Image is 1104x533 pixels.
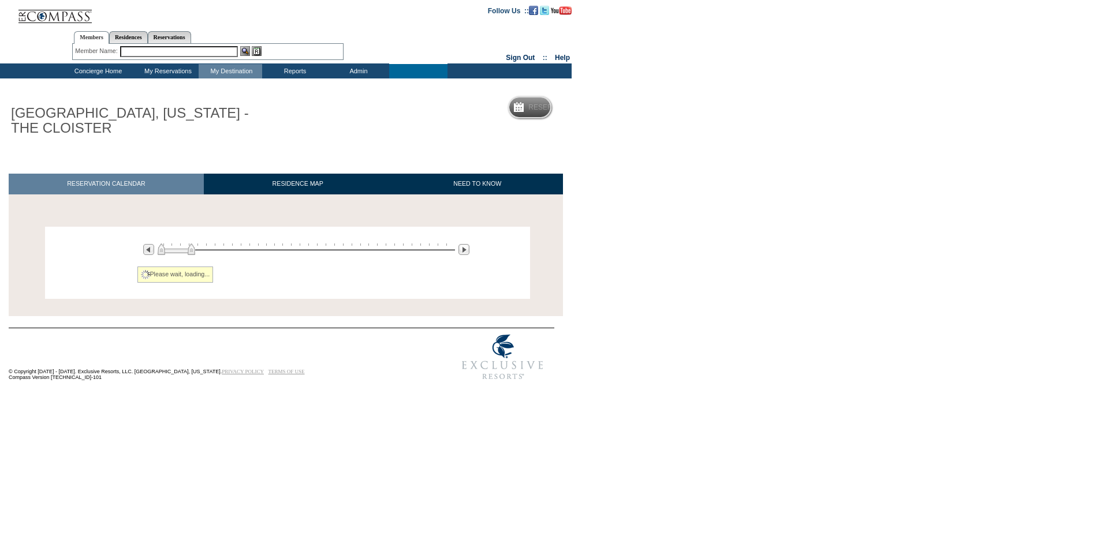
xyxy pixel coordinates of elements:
a: Residences [109,31,148,43]
a: Help [555,54,570,62]
a: PRIVACY POLICY [222,369,264,374]
h5: Reservation Calendar [528,104,617,111]
td: © Copyright [DATE] - [DATE]. Exclusive Resorts, LLC. [GEOGRAPHIC_DATA], [US_STATE]. Compass Versi... [9,329,413,386]
td: Concierge Home [59,64,135,78]
td: Follow Us :: [488,6,529,15]
div: Member Name: [75,46,120,56]
img: Next [458,244,469,255]
td: My Reservations [135,64,199,78]
img: Reservations [252,46,262,56]
img: Subscribe to our YouTube Channel [551,6,572,15]
img: Follow us on Twitter [540,6,549,15]
a: NEED TO KNOW [391,174,563,194]
a: Follow us on Twitter [540,6,549,13]
a: Reservations [148,31,191,43]
td: My Destination [199,64,262,78]
a: TERMS OF USE [268,369,305,374]
a: RESIDENCE MAP [204,174,392,194]
td: Reports [262,64,326,78]
img: Previous [143,244,154,255]
h1: [GEOGRAPHIC_DATA], [US_STATE] - THE CLOISTER [9,103,267,138]
div: Please wait, loading... [137,266,214,283]
a: Members [74,31,109,44]
img: Become our fan on Facebook [529,6,538,15]
img: Exclusive Resorts [451,328,554,386]
span: :: [543,54,547,62]
img: View [240,46,250,56]
img: spinner2.gif [141,270,150,279]
a: Subscribe to our YouTube Channel [551,6,572,13]
a: RESERVATION CALENDAR [9,174,204,194]
td: Admin [326,64,389,78]
a: Become our fan on Facebook [529,6,538,13]
a: Sign Out [506,54,535,62]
